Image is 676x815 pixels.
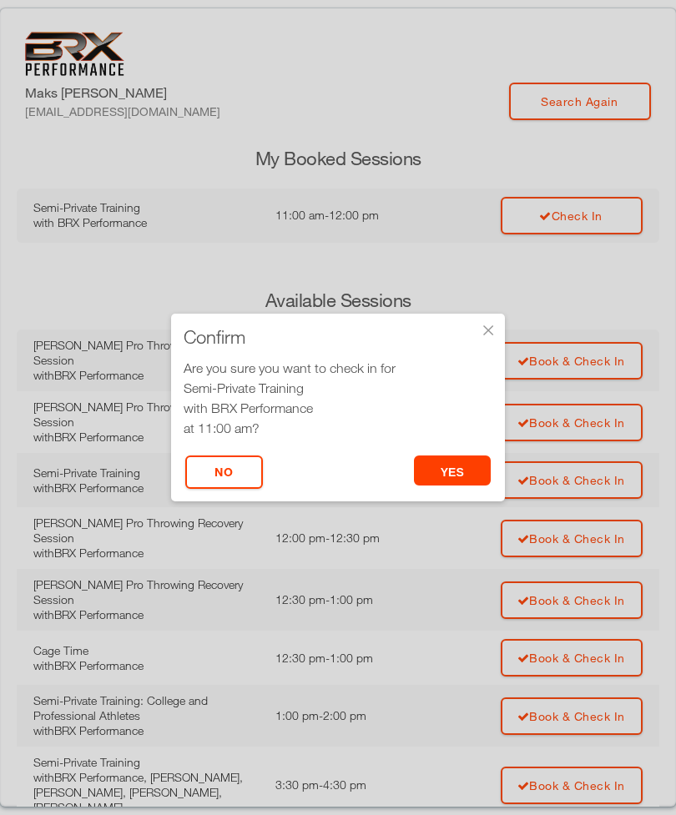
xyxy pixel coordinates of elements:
[414,455,492,485] button: yes
[184,329,245,345] span: Confirm
[184,398,492,418] div: with BRX Performance
[185,455,263,489] button: No
[184,378,492,398] div: Semi-Private Training
[480,322,497,339] div: ×
[184,358,492,438] div: Are you sure you want to check in for at 11:00 am?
